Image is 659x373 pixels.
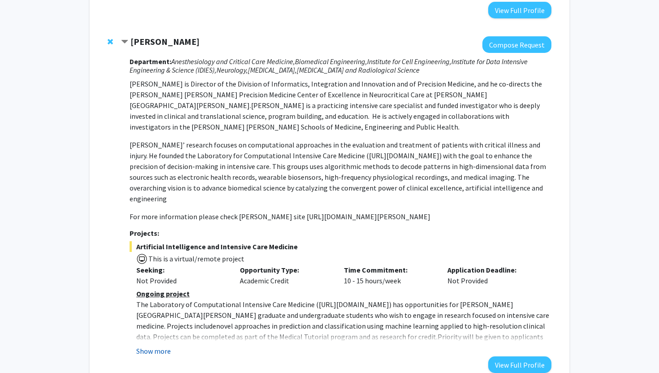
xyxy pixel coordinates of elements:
[136,321,545,341] span: novel approaches in prediction and classification using machine learning applied to high-resoluti...
[297,65,420,74] i: [MEDICAL_DATA] and Radiological Science
[233,265,337,286] div: Academic Credit
[136,346,171,356] button: Show more
[130,78,551,132] p: [PERSON_NAME] is Director of the Division of Informatics, Integration and Innovation and of Preci...
[130,57,171,66] strong: Department:
[441,265,545,286] div: Not Provided
[7,333,38,366] iframe: Chat
[136,265,227,275] p: Seeking:
[130,57,528,74] i: Institute for Data Intensive Engineering & Science (IDIES),
[171,57,295,66] i: Anesthesiology and Critical Care Medicine,
[240,265,330,275] p: Opportunity Type:
[136,289,190,298] u: Ongoing project
[295,57,367,66] i: Biomedical Engineering,
[130,36,199,47] strong: [PERSON_NAME]
[121,39,128,46] span: Contract Robert Stevens Bookmark
[248,65,297,74] i: [MEDICAL_DATA],
[482,36,551,53] button: Compose Request to Robert Stevens
[130,139,551,204] p: [PERSON_NAME]’ research focuses on computational approaches in the evaluation and treatment of pa...
[108,38,113,45] span: Remove Robert Stevens from bookmarks
[136,300,319,309] span: The Laboratory of Computational Intensive Care Medicine (
[130,241,551,252] span: Artificial Intelligence and Intensive Care Medicine
[130,211,551,222] p: For more information please check [PERSON_NAME] site [URL][DOMAIN_NAME][PERSON_NAME]
[130,229,159,238] strong: Projects:
[447,265,538,275] p: Application Deadline:
[217,65,248,74] i: Neurology,
[367,57,451,66] i: Institute for Cell Engineering,
[147,254,244,263] span: This is a virtual/remote project
[344,265,434,275] p: Time Commitment:
[488,356,551,373] button: View Full Profile
[337,265,441,286] div: 10 - 15 hours/week
[136,275,227,286] div: Not Provided
[130,101,540,131] span: [PERSON_NAME] is a practicing intensive care specialist and funded investigator who is deeply inv...
[136,300,549,330] span: ) has opportunities for [PERSON_NAME][GEOGRAPHIC_DATA][PERSON_NAME] graduate and undergraduate st...
[488,2,551,18] button: View Full Profile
